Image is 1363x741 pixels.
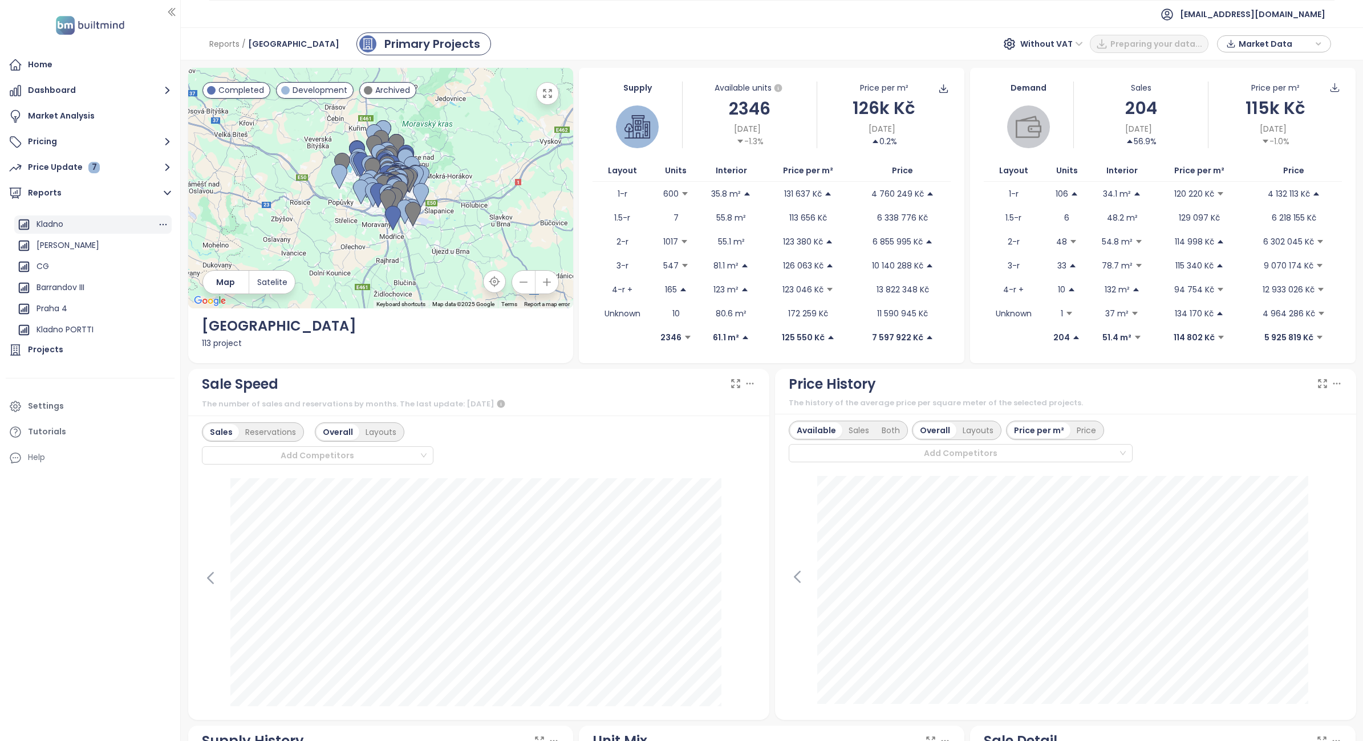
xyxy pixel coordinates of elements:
[1251,82,1300,94] div: Price per m²
[593,302,651,325] td: Unknown
[871,137,879,145] span: caret-up
[873,235,923,248] p: 6 855 995 Kč
[6,79,175,102] button: Dashboard
[1174,331,1215,344] p: 114 802 Kč
[36,280,84,295] div: Barrandov III
[28,58,52,72] div: Home
[6,421,175,443] a: Tutorials
[1008,422,1070,438] div: Price per m²
[202,315,560,337] div: [GEOGRAPHIC_DATA]
[6,182,175,205] button: Reports
[872,259,923,272] p: 10 140 288 Kč
[741,333,749,341] span: caret-up
[877,283,929,296] p: 13 822 348 Kč
[869,123,895,135] span: [DATE]
[28,450,45,465] div: Help
[1069,262,1077,270] span: caret-up
[242,34,246,54] span: /
[593,278,651,302] td: 4-r +
[1317,286,1325,294] span: caret-down
[672,307,680,320] p: 10
[684,333,692,341] span: caret-down
[14,258,172,276] div: CG
[854,160,951,182] th: Price
[1260,123,1287,135] span: [DATE]
[1103,188,1131,200] p: 34.1 m²
[1216,286,1224,294] span: caret-down
[1070,422,1102,438] div: Price
[1217,333,1225,341] span: caret-down
[1261,135,1289,148] div: -1.0%
[88,162,100,173] div: 7
[1264,331,1313,344] p: 5 925 819 Kč
[6,156,175,179] button: Price Update 7
[1131,310,1139,317] span: caret-down
[1312,190,1320,198] span: caret-up
[1175,259,1214,272] p: 115 340 Kč
[860,82,908,94] div: Price per m²
[1074,95,1207,121] div: 204
[1154,160,1245,182] th: Price per m²
[14,279,172,297] div: Barrandov III
[789,211,827,224] p: 113 656 Kč
[790,422,842,438] div: Available
[191,294,229,308] img: Google
[1107,211,1138,224] p: 48.2 m²
[713,259,739,272] p: 81.1 m²
[1174,283,1214,296] p: 94 754 Kč
[36,259,49,274] div: CG
[1179,211,1220,224] p: 129 097 Kč
[914,422,956,438] div: Overall
[1316,333,1324,341] span: caret-down
[6,446,175,469] div: Help
[1174,188,1214,200] p: 120 220 Kč
[432,301,494,307] span: Map data ©2025 Google
[871,188,924,200] p: 4 760 249 Kč
[209,34,240,54] span: Reports
[1065,310,1073,317] span: caret-down
[1056,235,1067,248] p: 48
[1133,190,1141,198] span: caret-up
[1126,135,1157,148] div: 56.9%
[6,54,175,76] a: Home
[825,238,833,246] span: caret-up
[716,307,747,320] p: 80.6 m²
[1110,38,1202,50] span: Preparing your data...
[663,188,679,200] p: 600
[1261,137,1269,145] span: caret-down
[718,235,745,248] p: 55.1 m²
[1043,160,1090,182] th: Units
[218,84,264,96] span: Completed
[741,286,749,294] span: caret-up
[984,230,1042,254] td: 2-r
[14,300,172,318] div: Praha 4
[783,259,824,272] p: 126 063 Kč
[1058,283,1065,296] p: 10
[1216,262,1224,270] span: caret-up
[1272,211,1316,224] p: 6 218 155 Kč
[736,135,764,148] div: -1.3%
[28,343,63,357] div: Projects
[1064,211,1069,224] p: 6
[789,397,1342,409] div: The history of the average price per square meter of the selected projects.
[1316,262,1324,270] span: caret-down
[384,35,480,52] div: Primary Projects
[14,215,172,234] div: Kladno
[36,217,63,231] div: Kladno
[1057,259,1066,272] p: 33
[202,373,278,395] div: Sale Speed
[1102,235,1133,248] p: 54.8 m²
[624,114,650,140] img: house
[6,395,175,418] a: Settings
[926,190,934,198] span: caret-up
[52,14,128,37] img: logo
[817,95,951,121] div: 126k Kč
[257,276,287,288] span: Satelite
[593,254,651,278] td: 3-r
[1135,262,1143,270] span: caret-down
[1090,160,1154,182] th: Interior
[1175,235,1214,248] p: 114 998 Kč
[871,135,897,148] div: 0.2%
